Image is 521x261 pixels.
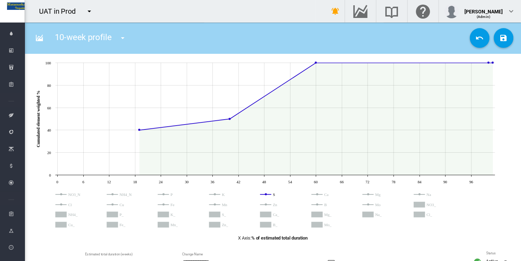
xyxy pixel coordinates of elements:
button: Save Changes [494,28,513,48]
button: icon-chart-areaspline [32,31,46,45]
g: Mn [209,202,255,208]
g: Zn_ [209,222,255,228]
tspan: 42 [237,180,240,184]
g: Mn_ [158,222,204,228]
span: (Admin) [477,15,490,19]
tspan: 60 [47,106,51,110]
tspan: 84 [418,180,422,184]
g: Na [414,191,459,198]
button: icon-bell-ring [328,4,342,18]
b: % of estimated total duration [251,235,308,241]
circle: S 60 100 [315,62,317,64]
button: Cancel Changes [470,28,489,48]
tspan: 40 [47,128,51,132]
tspan: 24 [159,180,163,184]
g: B_ [260,222,306,228]
tspan: 48 [262,180,266,184]
g: Zn [260,202,306,208]
tspan: 96 [469,180,473,184]
g: NH4_ [56,211,101,218]
g: NH4_N [107,191,153,198]
g: B [311,202,357,208]
g: NO3_N [56,191,101,198]
g: Cu [107,202,153,208]
g: S_ [209,211,255,218]
tspan: 6 [82,180,84,184]
g: K_ [158,211,204,218]
g: Mo_ [311,222,357,228]
md-icon: icon-content-save [499,34,508,42]
g: P_ [107,211,153,218]
md-icon: Click here for help [414,7,431,15]
g: Fe [158,202,204,208]
tspan: 18 [133,180,137,184]
md-icon: Go to the Data Hub [352,7,369,15]
g: Mg_ [311,211,357,218]
g: S [260,191,306,198]
circle: S 19 40 [138,129,140,131]
md-icon: icon-chevron-down [507,7,515,15]
tspan: 36 [211,180,214,184]
g: Mg [362,191,408,198]
tspan: 90 [443,180,447,184]
div: X Axis: [30,235,515,241]
tspan: 66 [340,180,344,184]
tspan: 100 [45,61,51,65]
g: Cl [56,202,101,208]
div: [PERSON_NAME] [464,5,503,12]
md-icon: icon-undo [475,34,484,42]
circle: S 100 100 [487,62,489,64]
g: K [209,191,255,198]
tspan: 20 [47,151,51,155]
md-icon: Search the knowledge base [383,7,400,15]
span: 10-week profile [55,32,112,42]
circle: S 100 100 [491,62,494,64]
tspan: 80 [47,83,51,88]
md-icon: icon-bell-ring [331,7,340,15]
circle: S 40 50 [229,118,231,120]
g: Cu_ [56,222,101,228]
g: Ca [311,191,357,198]
g: NO3_ [414,202,459,208]
button: icon-menu-down [82,4,96,18]
md-icon: icon-chart-areaspline [35,34,44,42]
md-icon: icon-menu-down [85,7,94,15]
div: UAT in Prod [39,6,82,16]
tspan: 78 [392,180,395,184]
img: profile.jpg [444,4,458,18]
g: Cl_ [414,211,459,218]
g: Na_ [362,211,408,218]
g: P [158,191,204,198]
tspan: 0 [56,180,58,184]
g: Mo [362,202,408,208]
tspan: 30 [185,180,189,184]
tspan: 0 [49,173,51,177]
g: Ca_ [260,211,306,218]
tspan: 12 [107,180,111,184]
tspan: 54 [288,180,292,184]
g: Fe_ [107,222,153,228]
tspan: 72 [366,180,369,184]
button: icon-menu-down [116,31,130,45]
tspan: Cumulated element weighted % [36,90,41,147]
tspan: 60 [314,180,318,184]
md-icon: icon-menu-down [118,34,127,42]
